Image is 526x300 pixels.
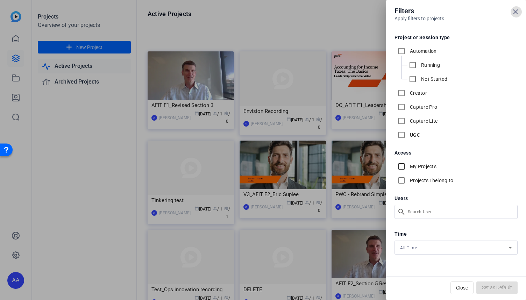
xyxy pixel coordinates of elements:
span: All Time [400,245,417,250]
label: Creator [408,90,427,97]
h5: Time [395,231,518,236]
label: Capture Lite [408,117,438,124]
span: Close [456,281,468,294]
label: Automation [408,48,437,55]
mat-icon: search [395,205,406,219]
label: Capture Pro [408,103,437,110]
h4: Filters [395,6,518,16]
label: Projects I belong to [408,177,453,184]
label: My Projects [408,163,436,170]
label: Not Started [420,76,447,83]
h5: Access [395,150,518,155]
label: UGC [408,131,420,138]
h5: Project or Session type [395,35,518,40]
h5: Users [395,196,518,201]
h6: Apply filters to projects [395,16,518,21]
label: Running [420,62,440,69]
button: Close [450,281,474,294]
input: Search User [408,208,512,216]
